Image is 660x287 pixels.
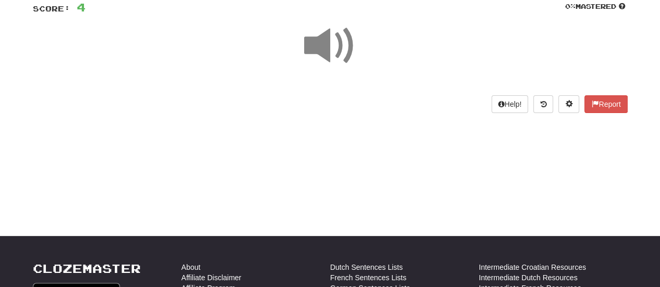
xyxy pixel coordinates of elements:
[330,262,403,272] a: Dutch Sentences Lists
[330,272,406,283] a: French Sentences Lists
[565,2,575,10] span: 0 %
[479,272,578,283] a: Intermediate Dutch Resources
[491,95,529,113] button: Help!
[584,95,627,113] button: Report
[479,262,586,272] a: Intermediate Croatian Resources
[77,1,86,14] span: 4
[33,4,70,13] span: Score:
[533,95,553,113] button: Round history (alt+y)
[182,272,242,283] a: Affiliate Disclaimer
[182,262,201,272] a: About
[563,2,628,11] div: Mastered
[33,262,141,275] a: Clozemaster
